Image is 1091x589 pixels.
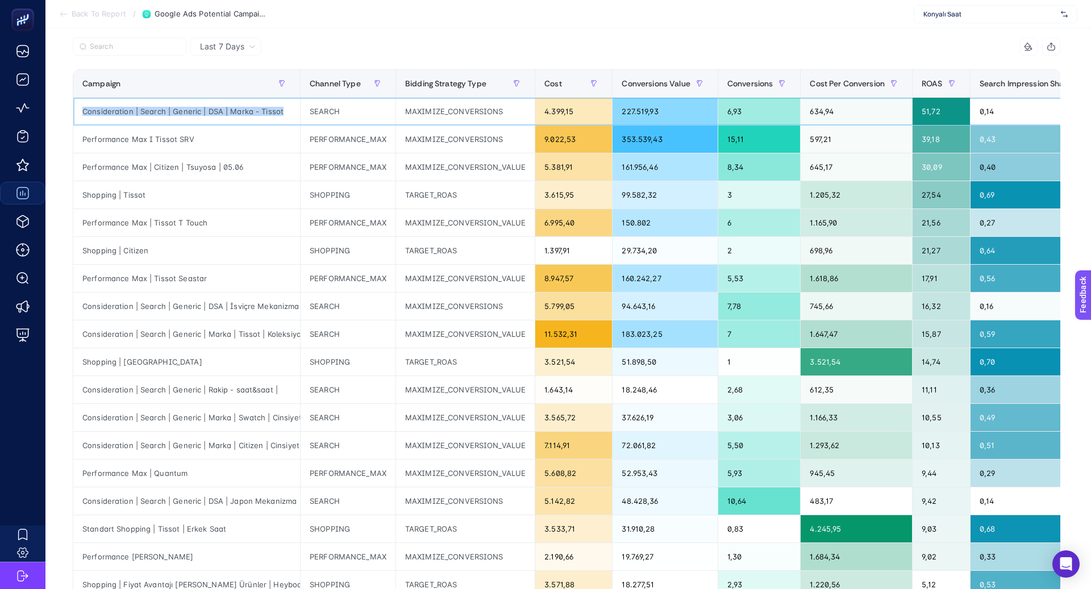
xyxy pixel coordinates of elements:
div: 1.205,32 [801,181,912,208]
div: 2,68 [718,376,801,403]
div: 3.533,71 [535,515,612,542]
span: Campaign [82,79,120,88]
div: 6,93 [718,98,801,125]
div: SEARCH [301,293,395,320]
div: Shopping | Citizen [73,237,300,264]
div: 9,42 [913,487,970,515]
div: Performance Max | Citizen | Tsuyosa | 05.06 [73,153,300,181]
div: Shopping | [GEOGRAPHIC_DATA] [73,348,300,375]
span: Search Impression Share [980,79,1072,88]
div: 1.397,91 [535,237,612,264]
div: 2 [718,237,801,264]
div: 4.245,95 [801,515,912,542]
div: SEARCH [301,320,395,348]
div: 7 [718,320,801,348]
div: MAXIMIZE_CONVERSION_VALUE [396,209,535,236]
div: 612,35 [801,376,912,403]
div: 19.769,27 [613,543,717,570]
div: 5.608,82 [535,459,612,487]
div: 9.022,53 [535,126,612,153]
div: 4.399,15 [535,98,612,125]
span: Cost Per Conversion [810,79,885,88]
div: PERFORMANCE_MAX [301,126,395,153]
div: 10,13 [913,432,970,459]
div: PERFORMANCE_MAX [301,153,395,181]
div: 1.165,90 [801,209,912,236]
div: 3.521,54 [801,348,912,375]
div: MAXIMIZE_CONVERSIONS [396,487,535,515]
div: 16,32 [913,293,970,320]
span: / [133,9,136,18]
input: Search [90,43,180,51]
div: 2.190,66 [535,543,612,570]
span: ROAS [922,79,943,88]
div: 29.734,20 [613,237,717,264]
div: Standart Shopping | Tissot | Erkek Saat [73,515,300,542]
div: 1.647,47 [801,320,912,348]
div: 1,30 [718,543,801,570]
span: Channel Type [310,79,361,88]
div: 10,64 [718,487,801,515]
div: 183.023,25 [613,320,717,348]
div: 8,34 [718,153,801,181]
span: Conversions [727,79,773,88]
div: Consideration | Search | Generic | DSA | Japon Mekanizma [73,487,300,515]
div: 11.532,31 [535,320,612,348]
span: Feedback [7,3,43,12]
div: 14,74 [913,348,970,375]
div: Consideration | Search | Generic | Rakip - saat&saat | [73,376,300,403]
div: MAXIMIZE_CONVERSION_VALUE [396,265,535,292]
div: 5,50 [718,432,801,459]
span: Google Ads Potential Campaigns [155,10,268,19]
div: 1 [718,348,801,375]
span: Conversions Value [622,79,690,88]
div: 698,96 [801,237,912,264]
div: Performance Max I Tissot SRV [73,126,300,153]
div: 18.248,46 [613,376,717,403]
div: 11,11 [913,376,970,403]
div: Performance [PERSON_NAME] [73,543,300,570]
div: 1.684,34 [801,543,912,570]
div: Consideration | Search | Generic | Marka | Swatch | Cinsiyet [73,404,300,431]
div: MAXIMIZE_CONVERSION_VALUE [396,404,535,431]
div: 645,17 [801,153,912,181]
span: Last 7 Days [200,41,244,52]
div: 94.643,16 [613,293,717,320]
div: MAXIMIZE_CONVERSION_VALUE [396,153,535,181]
div: PERFORMANCE_MAX [301,459,395,487]
div: Consideration | Search | Generic | Marka | Tissot | Koleksiyon [73,320,300,348]
div: TARGET_ROAS [396,515,535,542]
div: 634,94 [801,98,912,125]
div: 8.947,57 [535,265,612,292]
div: MAXIMIZE_CONVERSIONS [396,98,535,125]
div: PERFORMANCE_MAX [301,543,395,570]
div: 945,45 [801,459,912,487]
div: 9,03 [913,515,970,542]
div: MAXIMIZE_CONVERSION_VALUE [396,320,535,348]
div: 160.242,27 [613,265,717,292]
div: SHOPPING [301,515,395,542]
div: 3.615,95 [535,181,612,208]
div: 9,02 [913,543,970,570]
div: 483,17 [801,487,912,515]
div: TARGET_ROAS [396,348,535,375]
div: 597,21 [801,126,912,153]
div: 48.428,36 [613,487,717,515]
div: 72.061,82 [613,432,717,459]
img: svg%3e [1061,9,1068,20]
div: MAXIMIZE_CONVERSIONS [396,543,535,570]
div: TARGET_ROAS [396,181,535,208]
div: 51,72 [913,98,970,125]
div: 15,87 [913,320,970,348]
div: PERFORMANCE_MAX [301,209,395,236]
div: 9,44 [913,459,970,487]
div: 10,55 [913,404,970,431]
div: Open Intercom Messenger [1052,550,1080,578]
div: 5.799,05 [535,293,612,320]
div: 37.626,19 [613,404,717,431]
div: Consideration | Search | Generic | Marka | Citizen | Cinsiyet [73,432,300,459]
div: 353.539,43 [613,126,717,153]
div: 7.114,91 [535,432,612,459]
div: 3 [718,181,801,208]
div: MAXIMIZE_CONVERSION_VALUE [396,376,535,403]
